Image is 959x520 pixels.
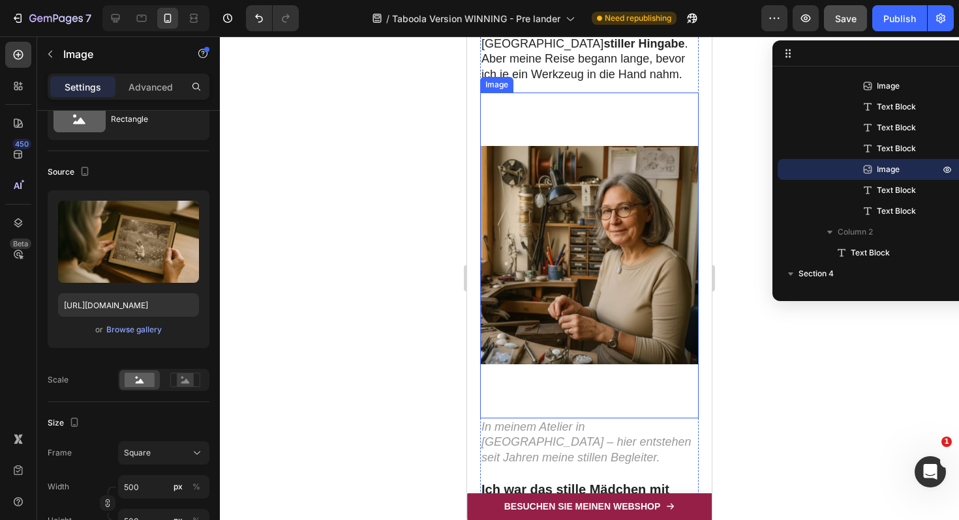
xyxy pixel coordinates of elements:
[192,481,200,493] div: %
[877,121,916,134] span: Text Block
[106,324,162,336] div: Browse gallery
[106,323,162,336] button: Browse gallery
[118,475,209,498] input: px%
[877,163,900,176] span: Image
[941,437,952,447] span: 1
[467,36,712,520] iframe: Design area
[63,46,174,62] p: Image
[170,479,186,495] button: %
[915,456,946,487] iframe: Intercom live chat
[877,205,916,218] span: Text Block
[48,374,68,386] div: Scale
[877,184,916,197] span: Text Block
[835,13,857,24] span: Save
[85,10,91,26] p: 7
[838,225,873,238] span: Column 2
[48,414,82,432] div: Size
[877,142,916,155] span: Text Block
[877,100,916,113] span: Text Block
[824,5,867,31] button: Save
[5,5,97,31] button: 7
[605,12,671,24] span: Need republishing
[386,12,389,25] span: /
[95,322,103,338] span: or
[65,80,101,94] p: Settings
[48,164,93,181] div: Source
[877,79,900,93] span: Image
[118,441,209,465] button: Square
[58,201,199,283] img: preview-image
[58,293,199,317] input: https://example.com/image.jpg
[174,481,183,493] div: px
[111,104,190,134] div: Rectangle
[124,447,151,459] span: Square
[10,238,31,249] div: Beta
[883,12,916,25] div: Publish
[872,5,927,31] button: Publish
[48,481,69,493] label: Width
[12,139,31,149] div: 450
[246,5,299,31] div: Undo/Redo
[851,246,890,259] span: Text Block
[189,479,204,495] button: px
[392,12,560,25] span: Taboola Version WINNING - Pre lander
[129,80,173,94] p: Advanced
[48,447,72,459] label: Frame
[799,267,834,280] span: Section 4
